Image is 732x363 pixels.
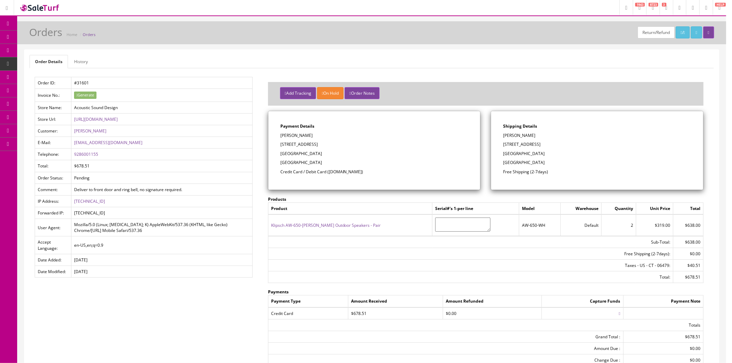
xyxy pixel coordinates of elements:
td: Payment Note [623,295,703,307]
h1: Orders [29,26,62,38]
td: 2 [602,214,636,236]
td: Mozilla/5.0 (Linux; [MEDICAL_DATA]; K) AppleWebKit/537.36 (KHTML, like Gecko) Chrome/[URL] Mobile... [71,219,252,236]
td: E-Mail: [35,137,71,149]
td: AW-650-WH [519,214,561,236]
td: Warehouse [560,203,601,215]
p: [STREET_ADDRESS] [280,141,468,148]
td: $638.00 [673,236,703,248]
button: On Hold [317,87,344,99]
td: Taxes - US - CT - 06479: [268,260,673,271]
td: Order Status: [35,172,71,184]
td: $678.51 [71,160,252,172]
a: Orders [83,32,95,37]
td: Total [673,203,703,215]
span: 3 [662,3,666,7]
a: 9286001155 [74,151,98,157]
td: Comment: [35,184,71,195]
td: Payment Type [268,295,348,307]
a: Return/Refund [638,26,675,38]
td: Sub-Total: [268,236,673,248]
p: [PERSON_NAME] [503,132,691,139]
td: #31601 [71,77,252,89]
td: [DATE] [71,266,252,277]
td: Amount Refunded [443,295,542,307]
p: Free Shipping (2-7days) [503,169,691,175]
a: History [69,55,93,68]
span: HELP [715,3,726,7]
td: Store Name: [35,102,71,113]
td: Credit Card [268,307,348,319]
td: $678.51 [348,307,443,319]
td: Invoice No.: [35,89,71,102]
td: Capture Funds [542,295,623,307]
td: Date Modified: [35,266,71,277]
td: $638.00 [673,214,703,236]
a: [URL][DOMAIN_NAME] [74,116,118,122]
span: 8723 [649,3,658,7]
td: Order ID: [35,77,71,89]
td: Store Url: [35,113,71,125]
td: Default [560,214,601,236]
td: $319.00 [636,214,673,236]
a: Order Details [30,55,68,68]
td: Acoustic Sound Design [71,102,252,113]
strong: Payments [268,289,289,295]
td: [DATE] [71,254,252,266]
td: Deliver to front door and ring bell, no signature required. [71,184,252,195]
p: [GEOGRAPHIC_DATA] [280,160,468,166]
p: [GEOGRAPHIC_DATA] [280,151,468,157]
td: User Agent: [35,219,71,236]
strong: Payment Details [280,123,314,129]
td: Accept Language: [35,236,71,254]
a: [TECHNICAL_ID] [74,198,105,204]
td: $678.51 [673,271,703,283]
td: IP Address: [35,195,71,207]
td: $40.51 [673,260,703,271]
p: Credit Card / Debit Card ([DOMAIN_NAME]) [280,169,468,175]
span: 1943 [635,3,645,7]
td: Amount Received [348,295,443,307]
td: $0.00 [623,342,703,354]
a: Klipsch AW-650-[PERSON_NAME] Outdoor Speakers - Pair [271,222,381,228]
td: Customer: [35,125,71,137]
p: [GEOGRAPHIC_DATA] [503,160,691,166]
td: Totals [268,319,703,331]
td: Free Shipping (2-7days): [268,248,673,259]
a: [EMAIL_ADDRESS][DOMAIN_NAME] [74,140,142,145]
td: Serial#'s 1-per line [432,203,519,215]
p: [STREET_ADDRESS] [503,141,691,148]
button: Generate [74,92,96,99]
td: Pending [71,172,252,184]
a: [PERSON_NAME] [74,128,106,134]
td: [TECHNICAL_ID] [71,207,252,219]
td: Grand Total : [268,331,623,342]
td: $678.51 [623,331,703,342]
td: Unit Price [636,203,673,215]
td: Forwarded IP: [35,207,71,219]
td: Telephone: [35,149,71,160]
img: SaleTurf [19,3,60,12]
p: [PERSON_NAME] [280,132,468,139]
td: Quantity [602,203,636,215]
td: Date Added: [35,254,71,266]
button: Add Tracking [280,87,316,99]
a: Home [67,32,77,37]
strong: Products [268,196,286,202]
td: Total: [268,271,673,283]
td: $0.00 [443,307,542,319]
td: Total: [35,160,71,172]
button: Order Notes [345,87,379,99]
td: Amount Due : [268,342,623,354]
td: Product [268,203,432,215]
td: $0.00 [673,248,703,259]
strong: Shipping Details [503,123,537,129]
td: Model [519,203,561,215]
a: / [676,26,690,38]
td: en-US,en;q=0.9 [71,236,252,254]
p: [GEOGRAPHIC_DATA] [503,151,691,157]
